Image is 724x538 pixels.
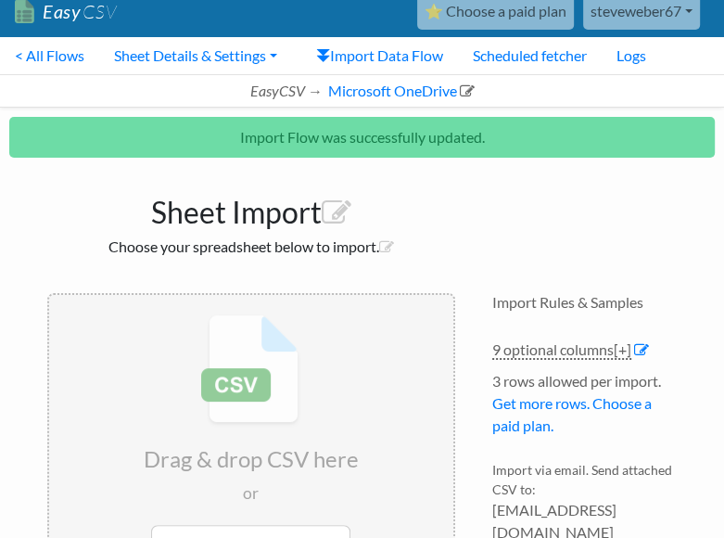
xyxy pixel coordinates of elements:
a: Sheet Details & Settings [99,37,292,74]
li: 3 rows allowed per import. [492,370,678,446]
span: [+] [614,340,631,358]
a: Get more rows. Choose a paid plan. [492,394,652,434]
a: Scheduled fetcher [458,37,602,74]
h2: Choose your spreadsheet below to import. [47,237,455,255]
a: Logs [602,37,661,74]
a: Import Data Flow [301,37,458,74]
i: EasyCSV → [250,82,323,99]
h4: Import Rules & Samples [492,293,678,311]
p: Import Flow was successfully updated. [9,117,715,158]
iframe: Drift Widget Chat Controller [631,445,702,516]
h1: Sheet Import [47,186,455,230]
a: 9 optional columns[+] [492,340,631,360]
a: Microsoft OneDrive [324,82,474,99]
